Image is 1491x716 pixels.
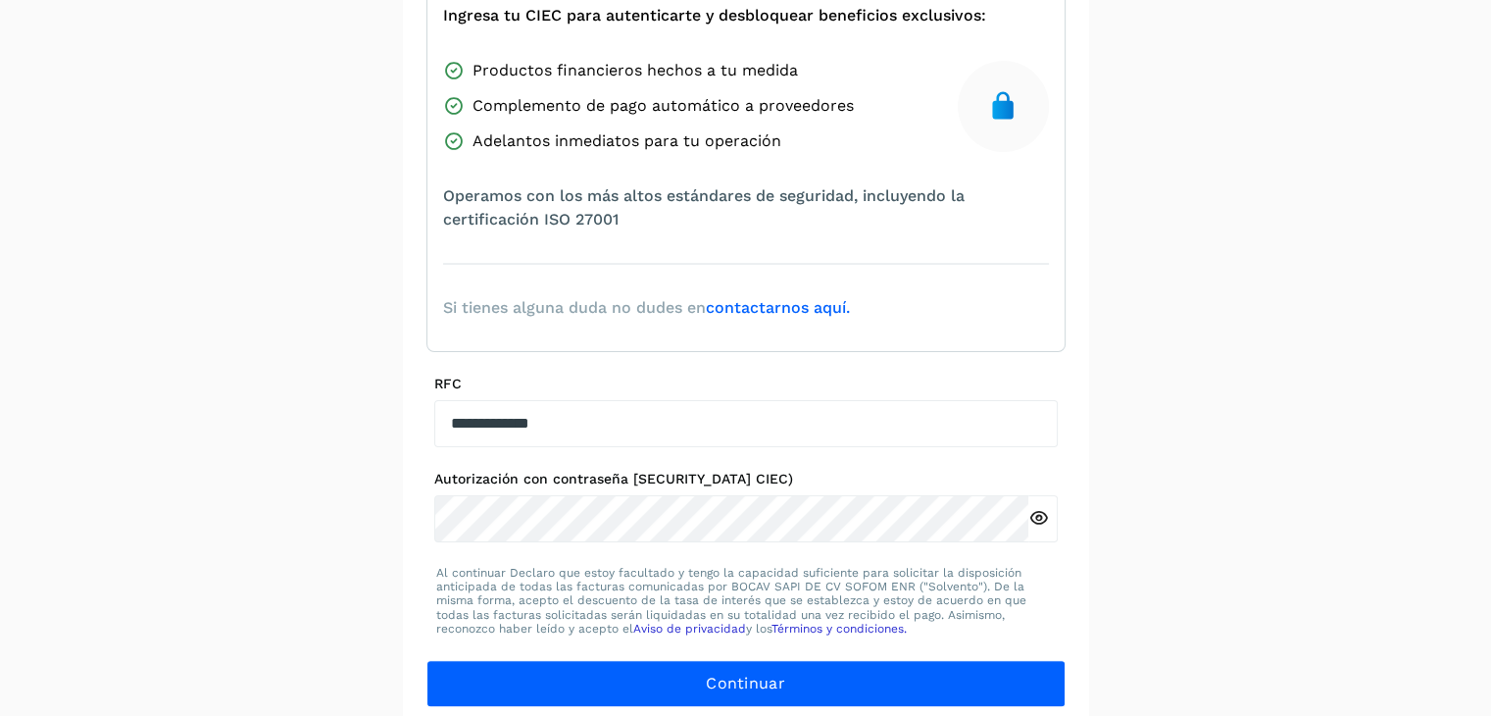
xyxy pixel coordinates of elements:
[706,673,785,694] span: Continuar
[443,184,1049,231] span: Operamos con los más altos estándares de seguridad, incluyendo la certificación ISO 27001
[633,622,746,636] a: Aviso de privacidad
[434,471,1058,487] label: Autorización con contraseña [SECURITY_DATA] CIEC)
[443,4,986,27] span: Ingresa tu CIEC para autenticarte y desbloquear beneficios exclusivos:
[443,296,850,320] span: Si tienes alguna duda no dudes en
[706,298,850,317] a: contactarnos aquí.
[472,59,798,82] span: Productos financieros hechos a tu medida
[771,622,907,636] a: Términos y condiciones.
[987,90,1019,122] img: secure
[472,94,854,118] span: Complemento de pago automático a proveedores
[436,566,1056,637] p: Al continuar Declaro que estoy facultado y tengo la capacidad suficiente para solicitar la dispos...
[472,129,781,153] span: Adelantos inmediatos para tu operación
[434,376,1058,392] label: RFC
[426,660,1066,707] button: Continuar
